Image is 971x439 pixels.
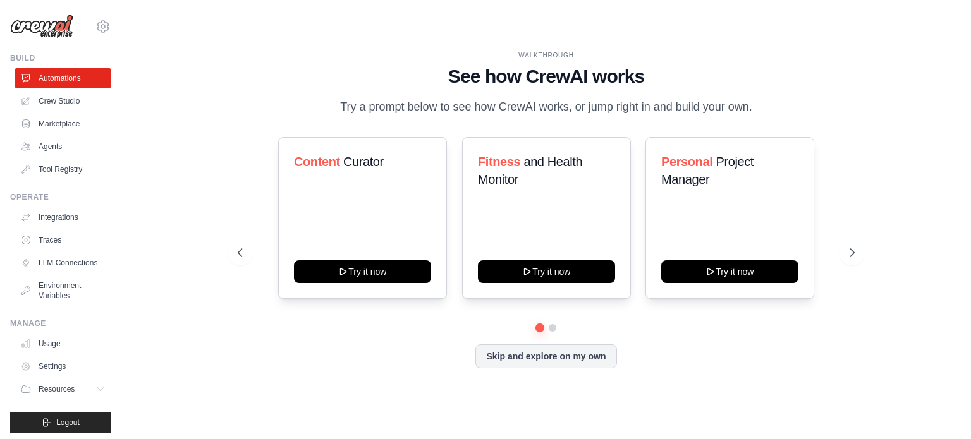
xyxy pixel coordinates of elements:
a: LLM Connections [15,253,111,273]
span: Fitness [478,155,520,169]
p: Try a prompt below to see how CrewAI works, or jump right in and build your own. [334,98,759,116]
a: Crew Studio [15,91,111,111]
button: Try it now [661,260,798,283]
button: Resources [15,379,111,399]
div: Build [10,53,111,63]
button: Try it now [478,260,615,283]
div: WALKTHROUGH [238,51,855,60]
a: Settings [15,356,111,376]
span: and Health Monitor [478,155,582,186]
span: Personal [661,155,712,169]
a: Automations [15,68,111,88]
span: Content [294,155,340,169]
a: Agents [15,136,111,157]
button: Skip and explore on my own [475,344,616,368]
span: Logout [56,418,80,428]
span: Resources [39,384,75,394]
a: Environment Variables [15,275,111,306]
div: Manage [10,318,111,328]
h1: See how CrewAI works [238,65,855,88]
a: Traces [15,230,111,250]
button: Logout [10,412,111,433]
span: Curator [343,155,384,169]
button: Try it now [294,260,431,283]
a: Marketplace [15,114,111,134]
a: Usage [15,334,111,354]
a: Integrations [15,207,111,227]
span: Project Manager [661,155,754,186]
img: Logo [10,15,73,39]
div: Operate [10,192,111,202]
a: Tool Registry [15,159,111,179]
